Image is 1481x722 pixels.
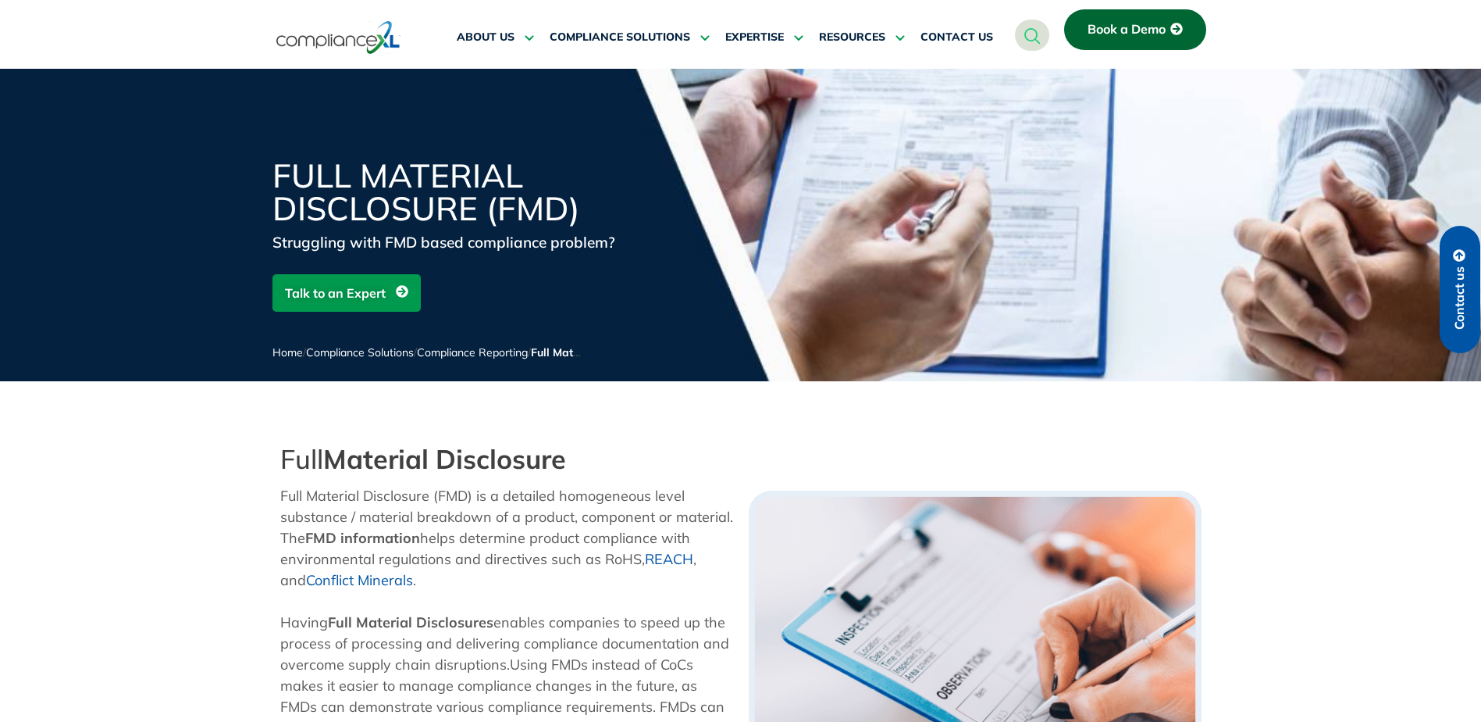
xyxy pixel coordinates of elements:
span: ABOUT US [457,30,514,45]
span: CONTACT US [920,30,993,45]
strong: Material Disclosure [323,442,566,476]
span: Contact us [1453,266,1467,330]
img: logo-one.svg [276,20,401,55]
a: Talk to an Expert [272,274,421,312]
a: Compliance Solutions [306,345,414,359]
a: REACH [645,550,693,568]
span: helps determine product compliance with environmental regulations and directives such as RoHS, , ... [280,529,696,589]
a: Conflict Minerals [306,571,413,589]
span: EXPERTISE [725,30,784,45]
h2: Full [280,444,733,475]
a: Book a Demo [1064,9,1206,50]
span: enables companies to speed up the process of processing and delivering compliance documentation a... [280,613,729,674]
a: ABOUT US [457,19,534,56]
b: Full Material Disclosures [328,613,493,631]
span: Full Material Disclosure (FMD) [531,345,690,359]
span: Having [280,613,328,631]
span: Full Material Disclosure (FMD) is a detailed homogeneous level substance / material breakdown of ... [280,487,733,547]
span: COMPLIANCE SOLUTIONS [550,30,690,45]
span: RESOURCES [819,30,885,45]
div: Struggling with FMD based compliance problem? [272,231,647,253]
a: CONTACT US [920,19,993,56]
a: Compliance Reporting [417,345,528,359]
a: Contact us [1440,226,1480,353]
span: Book a Demo [1088,23,1166,37]
b: FMD information [305,529,420,547]
a: COMPLIANCE SOLUTIONS [550,19,710,56]
span: Talk to an Expert [285,278,386,308]
a: RESOURCES [819,19,905,56]
a: navsearch-button [1015,20,1049,51]
span: / / / [272,345,690,359]
a: Home [272,345,303,359]
h1: Full Material Disclosure (FMD) [272,159,647,225]
a: EXPERTISE [725,19,803,56]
